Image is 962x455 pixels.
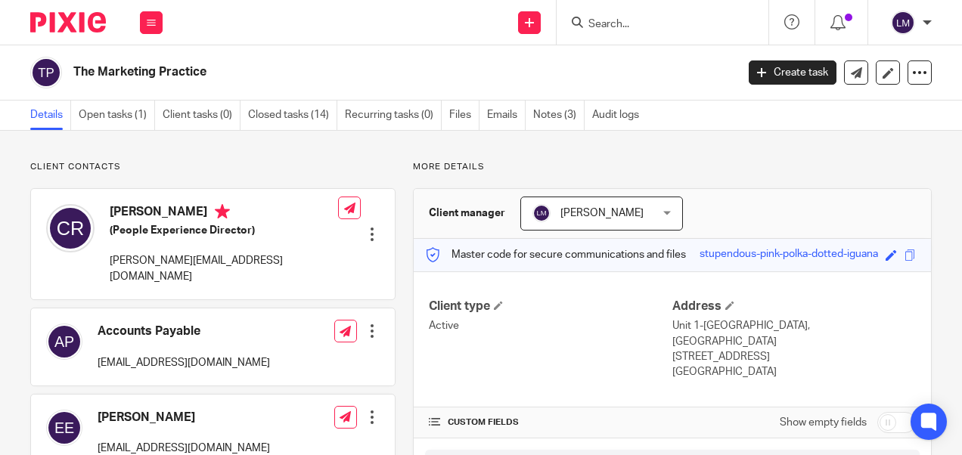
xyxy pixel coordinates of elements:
span: [PERSON_NAME] [560,208,644,218]
h4: Accounts Payable [98,323,270,339]
img: svg%3E [891,11,915,35]
a: Client tasks (0) [163,101,240,130]
a: Create task [749,60,836,85]
h4: [PERSON_NAME] [98,410,270,426]
div: stupendous-pink-polka-dotted-iguana [700,246,878,264]
label: Show empty fields [780,415,867,430]
input: Search [587,18,723,32]
h4: Address [672,299,916,314]
p: [PERSON_NAME][EMAIL_ADDRESS][DOMAIN_NAME] [110,253,338,284]
img: svg%3E [46,204,95,252]
p: Client contacts [30,161,396,173]
a: Notes (3) [533,101,585,130]
p: Active [429,318,672,333]
i: Primary [215,204,230,219]
img: svg%3E [30,57,62,88]
a: Emails [487,101,526,130]
a: Audit logs [592,101,647,130]
p: [GEOGRAPHIC_DATA] [672,364,916,379]
h4: Client type [429,299,672,314]
a: Closed tasks (14) [248,101,337,130]
img: Pixie [30,12,106,32]
a: Open tasks (1) [79,101,155,130]
h2: The Marketing Practice [73,64,595,80]
h4: CUSTOM FIELDS [429,416,672,429]
h4: [PERSON_NAME] [110,204,338,223]
p: [EMAIL_ADDRESS][DOMAIN_NAME] [98,355,270,370]
h3: Client manager [429,206,505,221]
a: Details [30,101,71,130]
img: svg%3E [532,204,551,222]
a: Files [449,101,479,130]
p: Master code for secure communications and files [425,247,686,262]
img: svg%3E [46,323,82,360]
img: svg%3E [46,410,82,446]
p: Unit 1-[GEOGRAPHIC_DATA], [GEOGRAPHIC_DATA] [672,318,916,349]
p: [STREET_ADDRESS] [672,349,916,364]
a: Recurring tasks (0) [345,101,442,130]
p: More details [413,161,932,173]
h5: (People Experience Director) [110,223,338,238]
